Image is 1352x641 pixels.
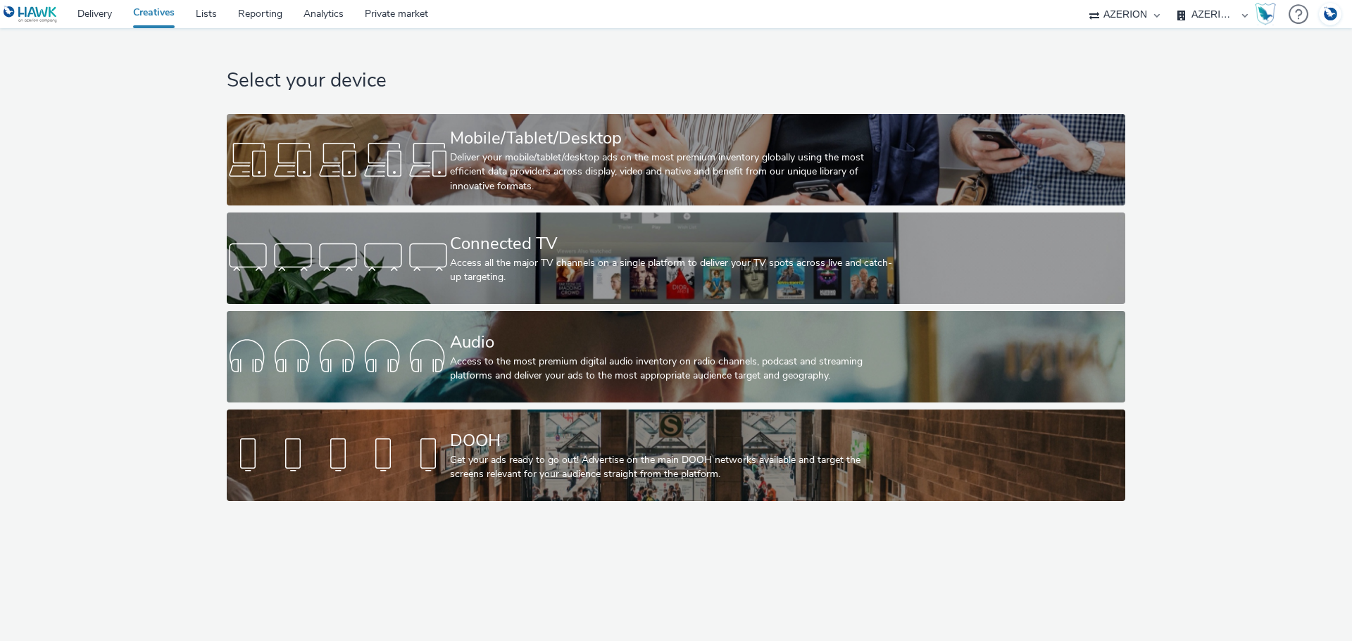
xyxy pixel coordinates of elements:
[1320,3,1341,26] img: Account DE
[450,429,896,453] div: DOOH
[227,311,1125,402] a: AudioAccess to the most premium digital audio inventory on radio channels, podcast and streaming ...
[450,256,896,285] div: Access all the major TV channels on a single platform to deliver your TV spots across live and ca...
[450,151,896,193] div: Deliver your mobile/tablet/desktop ads on the most premium inventory globally using the most effi...
[450,453,896,482] div: Get your ads ready to go out! Advertise on the main DOOH networks available and target the screen...
[450,231,896,256] div: Connected TV
[450,330,896,355] div: Audio
[450,355,896,383] div: Access to the most premium digital audio inventory on radio channels, podcast and streaming platf...
[4,6,58,23] img: undefined Logo
[227,212,1125,304] a: Connected TVAccess all the major TV channels on a single platform to deliver your TV spots across...
[227,68,1125,94] h1: Select your device
[1255,3,1276,25] img: Hawk Academy
[1255,3,1282,25] a: Hawk Academy
[227,410,1125,501] a: DOOHGet your ads ready to go out! Advertise on the main DOOH networks available and target the sc...
[227,114,1125,205] a: Mobile/Tablet/DesktopDeliver your mobile/tablet/desktop ads on the most premium inventory globall...
[450,126,896,151] div: Mobile/Tablet/Desktop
